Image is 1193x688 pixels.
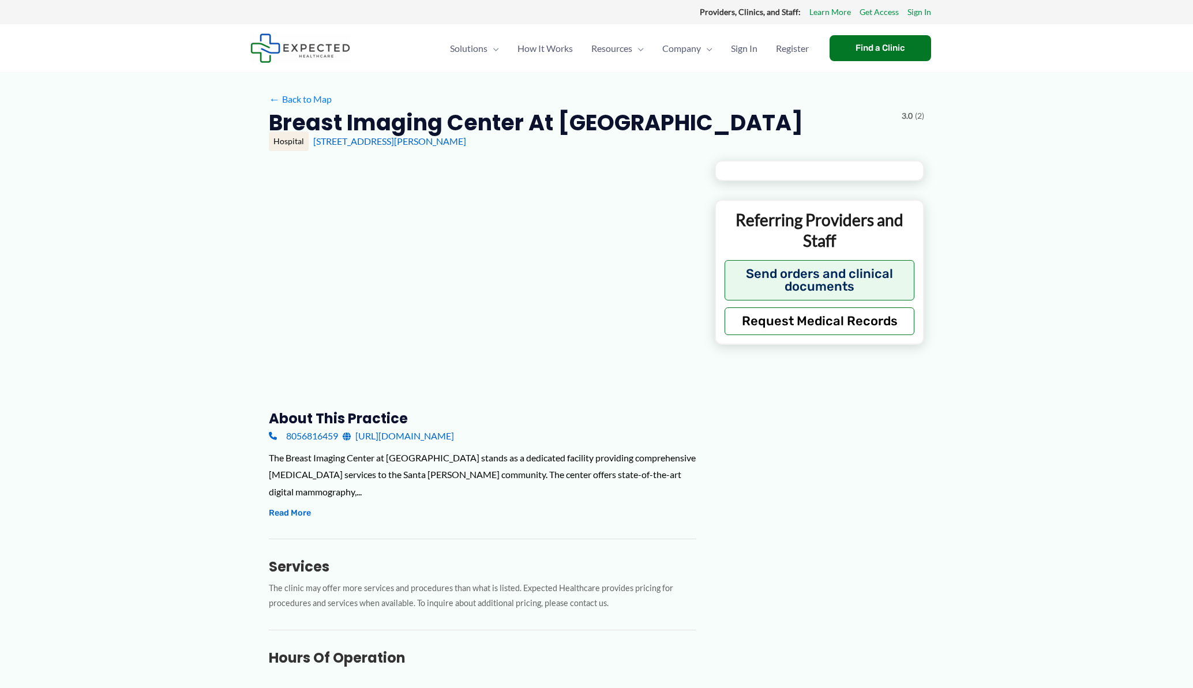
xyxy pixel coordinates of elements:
[700,7,801,17] strong: Providers, Clinics, and Staff:
[653,28,722,69] a: CompanyMenu Toggle
[450,28,487,69] span: Solutions
[860,5,899,20] a: Get Access
[662,28,701,69] span: Company
[701,28,712,69] span: Menu Toggle
[269,427,338,445] a: 8056816459
[250,33,350,63] img: Expected Healthcare Logo - side, dark font, small
[487,28,499,69] span: Menu Toggle
[269,409,696,427] h3: About this practice
[731,28,757,69] span: Sign In
[722,28,767,69] a: Sign In
[269,108,803,137] h2: Breast Imaging Center at [GEOGRAPHIC_DATA]
[725,307,914,335] button: Request Medical Records
[809,5,851,20] a: Learn More
[269,649,696,667] h3: Hours of Operation
[767,28,818,69] a: Register
[902,108,913,123] span: 3.0
[441,28,508,69] a: SolutionsMenu Toggle
[269,93,280,104] span: ←
[313,136,466,146] a: [STREET_ADDRESS][PERSON_NAME]
[830,35,931,61] a: Find a Clinic
[915,108,924,123] span: (2)
[269,558,696,576] h3: Services
[508,28,582,69] a: How It Works
[907,5,931,20] a: Sign In
[343,427,454,445] a: [URL][DOMAIN_NAME]
[441,28,818,69] nav: Primary Site Navigation
[632,28,644,69] span: Menu Toggle
[582,28,653,69] a: ResourcesMenu Toggle
[776,28,809,69] span: Register
[591,28,632,69] span: Resources
[269,581,696,612] p: The clinic may offer more services and procedures than what is listed. Expected Healthcare provid...
[517,28,573,69] span: How It Works
[725,209,914,251] p: Referring Providers and Staff
[269,449,696,501] div: The Breast Imaging Center at [GEOGRAPHIC_DATA] stands as a dedicated facility providing comprehen...
[725,260,914,300] button: Send orders and clinical documents
[269,131,309,151] div: Hospital
[269,506,311,520] button: Read More
[269,91,332,108] a: ←Back to Map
